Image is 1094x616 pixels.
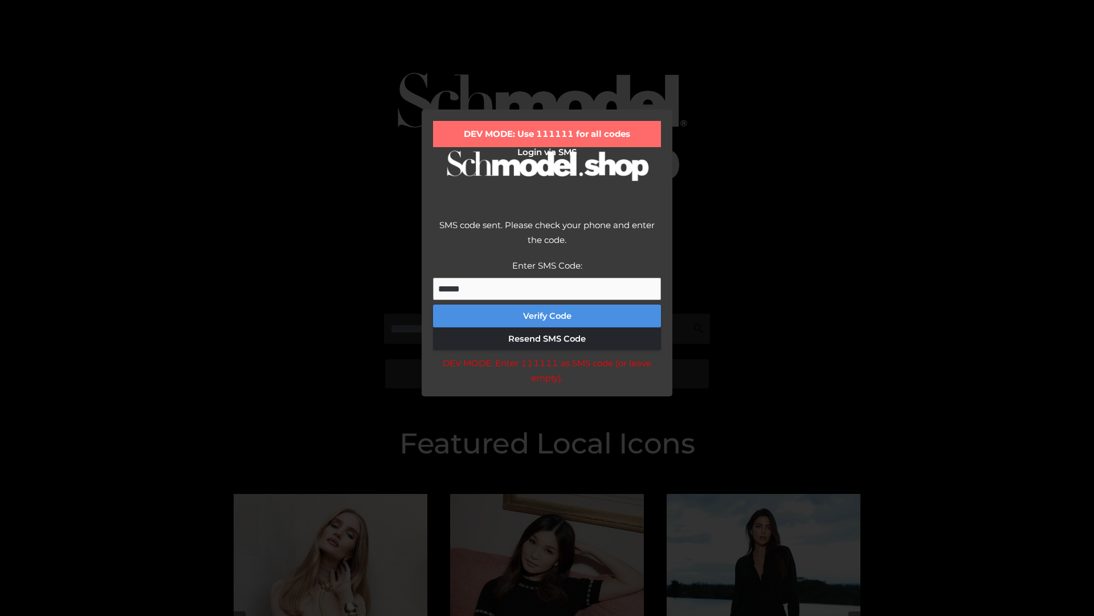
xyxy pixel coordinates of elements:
[512,260,582,271] label: Enter SMS Code:
[433,147,661,157] h2: Login via SMS
[433,218,661,258] div: SMS code sent. Please check your phone and enter the code.
[433,327,661,350] button: Resend SMS Code
[433,121,661,147] div: DEV MODE: Use 111111 for all codes
[433,356,661,385] div: DEV MODE: Enter 111111 as SMS code (or leave empty).
[433,305,661,327] button: Verify Code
